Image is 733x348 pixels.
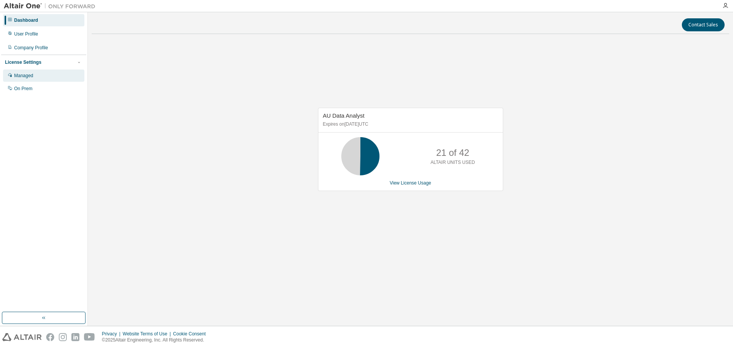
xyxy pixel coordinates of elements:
[5,59,41,65] div: License Settings
[102,331,123,337] div: Privacy
[431,159,475,166] p: ALTAIR UNITS USED
[323,112,365,119] span: AU Data Analyst
[682,18,725,31] button: Contact Sales
[323,121,496,128] p: Expires on [DATE] UTC
[14,17,38,23] div: Dashboard
[436,146,469,159] p: 21 of 42
[71,333,79,341] img: linkedin.svg
[2,333,42,341] img: altair_logo.svg
[46,333,54,341] img: facebook.svg
[14,45,48,51] div: Company Profile
[14,31,38,37] div: User Profile
[59,333,67,341] img: instagram.svg
[123,331,173,337] div: Website Terms of Use
[84,333,95,341] img: youtube.svg
[14,86,32,92] div: On Prem
[173,331,210,337] div: Cookie Consent
[390,180,431,186] a: View License Usage
[14,73,33,79] div: Managed
[102,337,210,343] p: © 2025 Altair Engineering, Inc. All Rights Reserved.
[4,2,99,10] img: Altair One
